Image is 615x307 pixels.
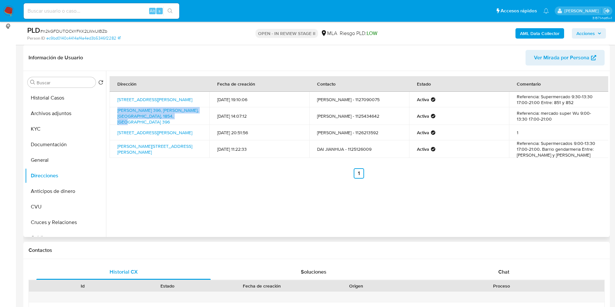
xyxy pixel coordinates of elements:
[501,7,537,14] span: Accesos rápidos
[417,146,429,152] strong: Activa
[534,50,589,65] span: Ver Mirada por Persona
[110,76,209,92] th: Dirección
[40,28,107,34] span: # n2kGFDUTOCkYFKK2LWxUIBZb
[409,76,509,92] th: Estado
[117,143,192,155] a: [PERSON_NAME][STREET_ADDRESS][PERSON_NAME]
[403,283,600,289] div: Proceso
[309,76,409,92] th: Contacto
[29,54,83,61] h1: Información de Usuario
[110,268,138,276] span: Historial CX
[209,107,309,125] td: [DATE] 14:07:12
[367,30,377,37] span: LOW
[29,247,605,254] h1: Contactos
[25,168,106,183] button: Direcciones
[209,76,309,92] th: Fecha de creación
[543,8,549,14] a: Notificaciones
[24,7,179,15] input: Buscar usuario o caso...
[509,76,609,92] th: Comentario
[25,215,106,230] button: Cruces y Relaciones
[526,50,605,65] button: Ver Mirada por Persona
[25,230,106,246] button: Créditos
[509,125,609,140] td: 1
[98,80,103,87] button: Volver al orden por defecto
[498,268,509,276] span: Chat
[576,28,595,39] span: Acciones
[509,140,609,158] td: Referencia: Supermercados 9:00-13:30 17:00-21:00. Barrio gendarmeria Entre: [PERSON_NAME] y [PERS...
[27,25,40,35] b: PLD
[603,7,610,14] a: Salir
[46,35,121,41] a: ec9bd0140c4414af4a4ed3b5346f2282
[309,140,409,158] td: DAI JIANHUA - 1125126009
[321,30,337,37] div: MLA
[572,28,606,39] button: Acciones
[25,183,106,199] button: Anticipos de dinero
[27,35,45,41] b: Person ID
[209,125,309,140] td: [DATE] 20:51:56
[309,125,409,140] td: [PERSON_NAME] - 1126213592
[117,107,198,125] a: [PERSON_NAME] 396, [PERSON_NAME], [GEOGRAPHIC_DATA], 1854, [GEOGRAPHIC_DATA] 396
[209,140,309,158] td: [DATE] 11:22:33
[110,168,608,179] nav: Paginación
[255,29,318,38] p: OPEN - IN REVIEW STAGE II
[309,92,409,107] td: [PERSON_NAME] - 1127090075
[45,283,121,289] div: Id
[30,80,35,85] button: Buscar
[150,8,155,14] span: Alt
[340,30,377,37] span: Riesgo PLD:
[159,8,160,14] span: s
[417,113,429,119] strong: Activa
[509,107,609,125] td: Referencia: mercado super Wu 9:00-13:30 17:00-21:00
[354,168,364,179] a: Ir a la página 1
[25,106,106,121] button: Archivos adjuntos
[417,130,429,136] strong: Activa
[509,92,609,107] td: Referencia: Supermercado 9:30-13:30 17:00-21:00 Entre: 851 y 852
[37,80,93,86] input: Buscar
[25,199,106,215] button: CVU
[592,15,612,20] span: 3.157.1-hotfix-1
[117,96,192,103] a: [STREET_ADDRESS][PERSON_NAME]
[25,152,106,168] button: General
[215,283,309,289] div: Fecha de creación
[25,121,106,137] button: KYC
[318,283,394,289] div: Origen
[417,97,429,102] strong: Activa
[25,137,106,152] button: Documentación
[520,28,560,39] b: AML Data Collector
[309,107,409,125] td: [PERSON_NAME] - 1125434642
[130,283,206,289] div: Estado
[515,28,564,39] button: AML Data Collector
[209,92,309,107] td: [DATE] 19:10:06
[564,8,601,14] p: yesica.facco@mercadolibre.com
[301,268,326,276] span: Soluciones
[117,129,192,136] a: [STREET_ADDRESS][PERSON_NAME]
[163,6,177,16] button: search-icon
[25,90,106,106] button: Historial Casos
